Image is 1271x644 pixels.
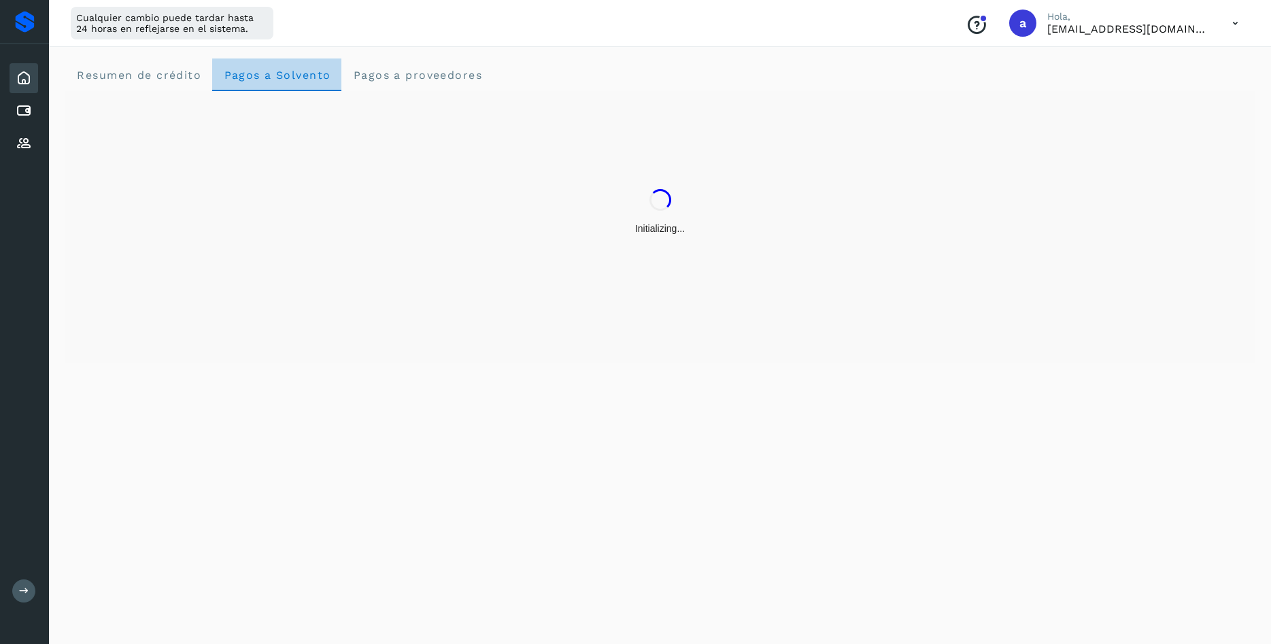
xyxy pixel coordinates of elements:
[352,69,482,82] span: Pagos a proveedores
[1047,11,1210,22] p: Hola,
[76,69,201,82] span: Resumen de crédito
[10,63,38,93] div: Inicio
[10,96,38,126] div: Cuentas por pagar
[1047,22,1210,35] p: administracion@supplinkplan.com
[71,7,273,39] div: Cualquier cambio puede tardar hasta 24 horas en reflejarse en el sistema.
[223,69,331,82] span: Pagos a Solvento
[10,129,38,158] div: Proveedores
